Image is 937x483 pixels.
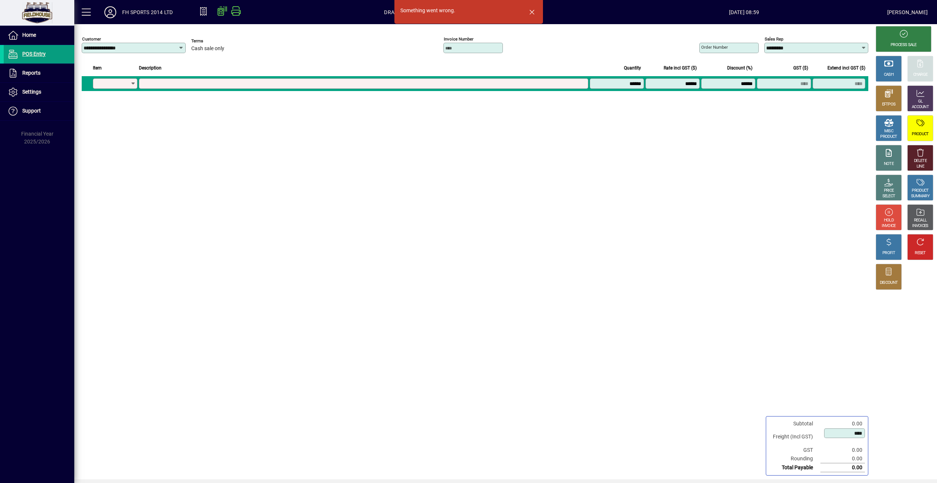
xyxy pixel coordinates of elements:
td: Total Payable [769,463,820,472]
span: Home [22,32,36,38]
div: INVOICE [882,223,895,229]
a: Reports [4,64,74,82]
div: SUMMARY [911,194,930,199]
span: Description [139,64,162,72]
div: PRODUCT [912,132,928,137]
div: INVOICES [912,223,928,229]
span: Quantity [624,64,641,72]
button: Profile [98,6,122,19]
div: RECALL [914,218,927,223]
span: Terms [191,39,236,43]
td: Freight (Incl GST) [769,428,820,446]
a: Home [4,26,74,45]
div: PROCESS SALE [891,42,917,48]
div: HOLD [884,218,894,223]
div: [PERSON_NAME] [887,6,928,18]
span: Discount (%) [727,64,752,72]
div: DISCOUNT [880,280,898,286]
span: POS Entry [22,51,46,57]
div: GL [918,99,923,104]
div: MISC [884,129,893,134]
span: [DATE] 08:59 [601,6,887,18]
a: Support [4,102,74,120]
td: 0.00 [820,419,865,428]
td: Rounding [769,454,820,463]
span: DRAWER1 [384,6,408,18]
div: PROFIT [882,250,895,256]
div: CHARGE [913,72,928,78]
div: EFTPOS [882,102,896,107]
td: 0.00 [820,463,865,472]
span: Extend incl GST ($) [827,64,865,72]
div: RESET [915,250,926,256]
td: 0.00 [820,454,865,463]
div: DELETE [914,158,927,164]
span: Item [93,64,102,72]
mat-label: Order number [701,45,728,50]
div: CASH [884,72,894,78]
span: Cash sale only [191,46,224,52]
span: Support [22,108,41,114]
div: PRODUCT [912,188,928,194]
div: SELECT [882,194,895,199]
div: LINE [917,164,924,169]
td: Subtotal [769,419,820,428]
span: Rate incl GST ($) [664,64,697,72]
td: 0.00 [820,446,865,454]
span: Reports [22,70,40,76]
mat-label: Sales rep [765,36,783,42]
td: GST [769,446,820,454]
span: Settings [22,89,41,95]
div: NOTE [884,161,894,167]
div: PRODUCT [880,134,897,140]
mat-label: Customer [82,36,101,42]
mat-label: Invoice number [444,36,474,42]
a: Settings [4,83,74,101]
div: PRICE [884,188,894,194]
div: ACCOUNT [912,104,929,110]
span: GST ($) [793,64,808,72]
div: FH SPORTS 2014 LTD [122,6,173,18]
